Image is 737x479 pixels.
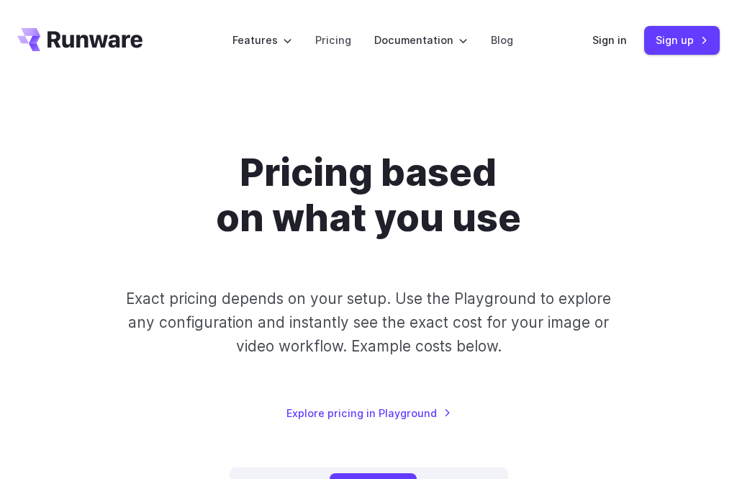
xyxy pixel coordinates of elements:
a: Go to / [17,28,143,51]
a: Sign in [592,32,627,48]
a: Explore pricing in Playground [286,405,451,421]
p: Exact pricing depends on your setup. Use the Playground to explore any configuration and instantl... [122,287,614,359]
label: Documentation [374,32,468,48]
h1: Pricing based on what you use [88,150,650,241]
a: Sign up [644,26,720,54]
a: Blog [491,32,513,48]
label: Features [232,32,292,48]
a: Pricing [315,32,351,48]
